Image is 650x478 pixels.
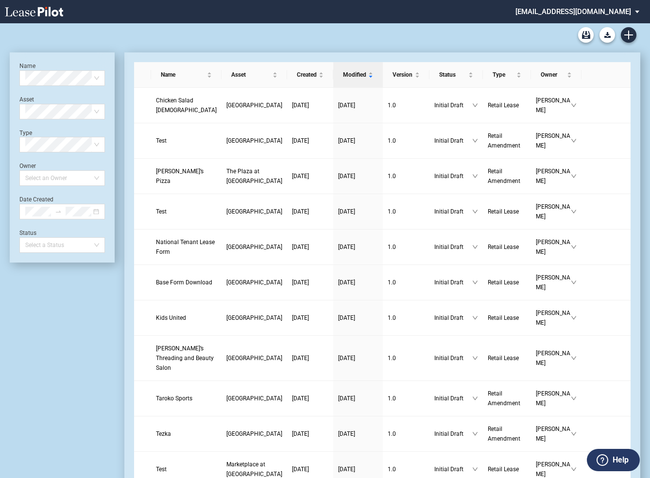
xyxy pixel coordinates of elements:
[156,345,214,371] span: Pinky’s Threading and Beauty Salon
[287,62,333,88] th: Created
[156,395,192,402] span: Taroko Sports
[226,279,282,286] span: Cinco Ranch
[388,208,396,215] span: 1 . 0
[388,279,396,286] span: 1 . 0
[472,431,478,437] span: down
[434,313,472,323] span: Initial Draft
[292,137,309,144] span: [DATE]
[571,173,577,179] span: down
[472,138,478,144] span: down
[472,466,478,472] span: down
[488,390,520,407] span: Retail Amendment
[488,426,520,442] span: Retail Amendment
[226,100,282,110] a: [GEOGRAPHIC_DATA]
[472,355,478,361] span: down
[226,429,282,439] a: [GEOGRAPHIC_DATA]
[338,466,355,473] span: [DATE]
[429,62,483,88] th: Status
[292,394,328,403] a: [DATE]
[587,449,640,471] button: Help
[226,136,282,146] a: [GEOGRAPHIC_DATA]
[156,137,167,144] span: Test
[156,96,217,115] a: Chicken Salad [DEMOGRAPHIC_DATA]
[388,242,425,252] a: 1.0
[292,102,309,109] span: [DATE]
[388,207,425,216] a: 1.0
[472,244,478,250] span: down
[571,396,577,401] span: down
[338,136,378,146] a: [DATE]
[55,208,62,215] span: to
[292,100,328,110] a: [DATE]
[488,313,526,323] a: Retail Lease
[488,279,519,286] span: Retail Lease
[383,62,430,88] th: Version
[156,279,212,286] span: Base Form Download
[393,70,413,80] span: Version
[338,137,355,144] span: [DATE]
[156,166,217,186] a: [PERSON_NAME]’s Pizza
[156,97,217,114] span: Chicken Salad Chick
[536,389,571,408] span: [PERSON_NAME]
[156,464,217,474] a: Test
[222,62,287,88] th: Asset
[536,131,571,150] span: [PERSON_NAME]
[488,278,526,287] a: Retail Lease
[338,430,355,437] span: [DATE]
[338,355,355,362] span: [DATE]
[338,278,378,287] a: [DATE]
[338,429,378,439] a: [DATE]
[388,395,396,402] span: 1 . 0
[388,355,396,362] span: 1 . 0
[338,314,355,321] span: [DATE]
[338,242,378,252] a: [DATE]
[292,207,328,216] a: [DATE]
[488,102,519,109] span: Retail Lease
[292,430,309,437] span: [DATE]
[536,273,571,292] span: [PERSON_NAME]
[488,208,519,215] span: Retail Lease
[156,278,217,287] a: Base Form Download
[488,244,519,250] span: Retail Lease
[338,100,378,110] a: [DATE]
[536,308,571,328] span: [PERSON_NAME]
[338,173,355,180] span: [DATE]
[19,96,34,103] label: Asset
[388,314,396,321] span: 1 . 0
[571,209,577,214] span: down
[388,173,396,180] span: 1 . 0
[434,464,472,474] span: Initial Draft
[19,130,32,136] label: Type
[226,395,282,402] span: Park North
[226,430,282,437] span: Pompano Citi Centre
[621,27,636,43] a: Create new document
[151,62,222,88] th: Name
[536,237,571,257] span: [PERSON_NAME]
[434,207,472,216] span: Initial Draft
[388,100,425,110] a: 1.0
[156,237,217,257] a: National Tenant Lease Form
[156,207,217,216] a: Test
[226,207,282,216] a: [GEOGRAPHIC_DATA]
[536,424,571,444] span: [PERSON_NAME]
[156,429,217,439] a: Tezka
[333,62,383,88] th: Modified
[488,466,519,473] span: Retail Lease
[536,166,571,186] span: [PERSON_NAME]
[571,102,577,108] span: down
[226,168,282,184] span: The Plaza at Lake Park
[292,429,328,439] a: [DATE]
[488,353,526,363] a: Retail Lease
[292,313,328,323] a: [DATE]
[297,70,317,80] span: Created
[488,424,526,444] a: Retail Amendment
[292,171,328,181] a: [DATE]
[292,314,309,321] span: [DATE]
[571,315,577,321] span: down
[338,394,378,403] a: [DATE]
[338,353,378,363] a: [DATE]
[488,464,526,474] a: Retail Lease
[226,313,282,323] a: [GEOGRAPHIC_DATA]
[226,353,282,363] a: [GEOGRAPHIC_DATA]
[292,242,328,252] a: [DATE]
